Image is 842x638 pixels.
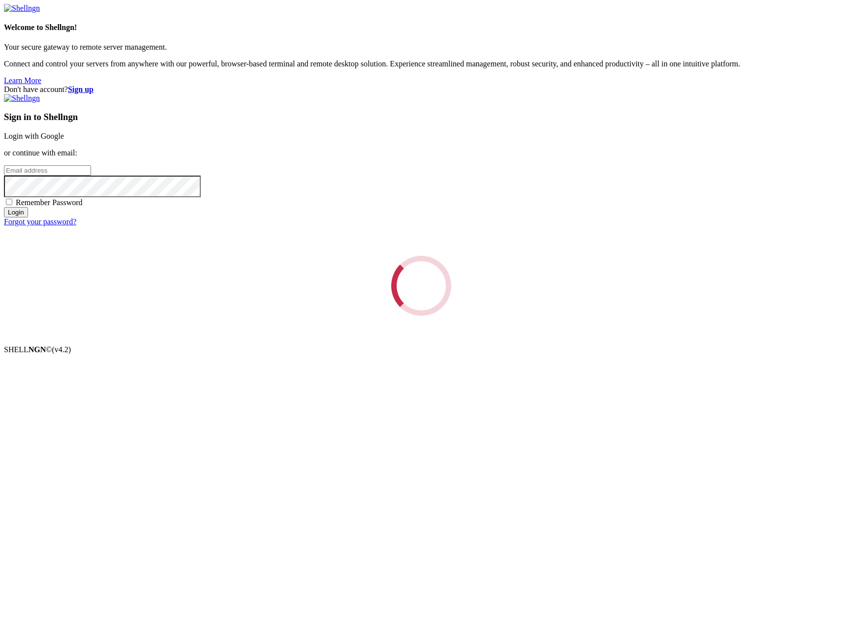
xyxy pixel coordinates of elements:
p: Connect and control your servers from anywhere with our powerful, browser-based terminal and remo... [4,60,838,68]
input: Login [4,207,28,217]
p: or continue with email: [4,149,838,157]
img: Shellngn [4,94,40,103]
input: Remember Password [6,199,12,205]
a: Learn More [4,76,41,85]
h4: Welcome to Shellngn! [4,23,838,32]
a: Sign up [68,85,94,93]
img: Shellngn [4,4,40,13]
a: Forgot your password? [4,217,76,226]
p: Your secure gateway to remote server management. [4,43,838,52]
a: Login with Google [4,132,64,140]
span: Remember Password [16,198,83,207]
div: Loading... [391,256,451,316]
div: Don't have account? [4,85,838,94]
b: NGN [29,345,46,354]
span: 4.2.0 [52,345,71,354]
h3: Sign in to Shellngn [4,112,838,122]
span: SHELL © [4,345,71,354]
input: Email address [4,165,91,176]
